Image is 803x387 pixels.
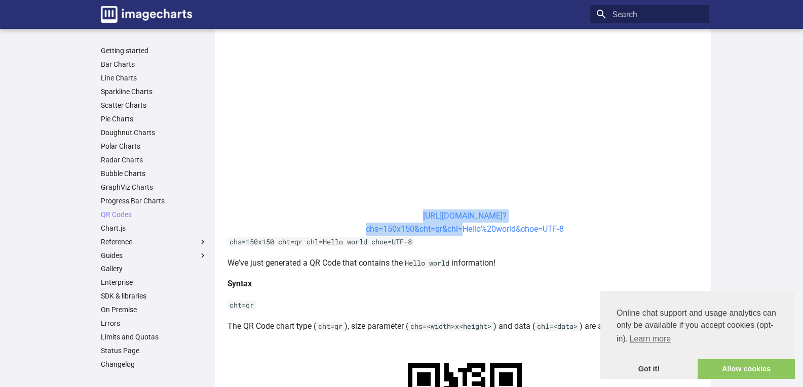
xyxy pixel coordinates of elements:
a: Polar Charts [101,142,207,151]
a: Enterprise [101,278,207,287]
img: logo [101,6,192,23]
a: Radar Charts [101,155,207,164]
a: Scatter Charts [101,101,207,110]
label: Reference [101,237,207,246]
a: Line Charts [101,74,207,83]
a: On Premise [101,306,207,315]
code: chs=150x150 cht=qr chl=Hello world choe=UTF-8 [227,237,414,246]
a: Progress Bar Charts [101,196,207,205]
a: Image-Charts documentation [97,2,196,27]
code: chs=<width>x<height> [408,322,493,331]
input: Search [590,5,709,23]
a: dismiss cookie message [600,359,698,379]
a: Status Page [101,346,207,355]
p: The QR Code chart type ( ), size parameter ( ) and data ( ) are all required parameters. [227,320,703,333]
a: Chart.js [101,224,207,233]
a: Changelog [101,360,207,369]
div: cookieconsent [600,291,795,379]
h4: Syntax [227,277,703,290]
a: Bar Charts [101,60,207,69]
a: Bubble Charts [101,169,207,178]
code: cht=qr [227,300,256,310]
a: Gallery [101,265,207,274]
a: QR Codes [101,210,207,219]
a: [URL][DOMAIN_NAME]?chs=150x150&cht=qr&chl=Hello%20world&choe=UTF-8 [366,211,564,234]
p: We've just generated a QR Code that contains the information! [227,256,703,270]
span: Online chat support and usage analytics can only be available if you accept cookies (opt-in). [617,307,779,347]
label: Guides [101,251,207,260]
code: cht=qr [316,322,345,331]
a: GraphViz Charts [101,183,207,192]
code: chl=<data> [535,322,580,331]
a: Limits and Quotas [101,333,207,342]
a: Errors [101,319,207,328]
a: Sparkline Charts [101,88,207,97]
a: Pie Charts [101,115,207,124]
a: learn more about cookies [628,331,672,347]
a: Doughnut Charts [101,128,207,137]
code: Hello world [403,259,451,268]
a: Getting started [101,47,207,56]
a: allow cookies [698,359,795,379]
a: SDK & libraries [101,292,207,301]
